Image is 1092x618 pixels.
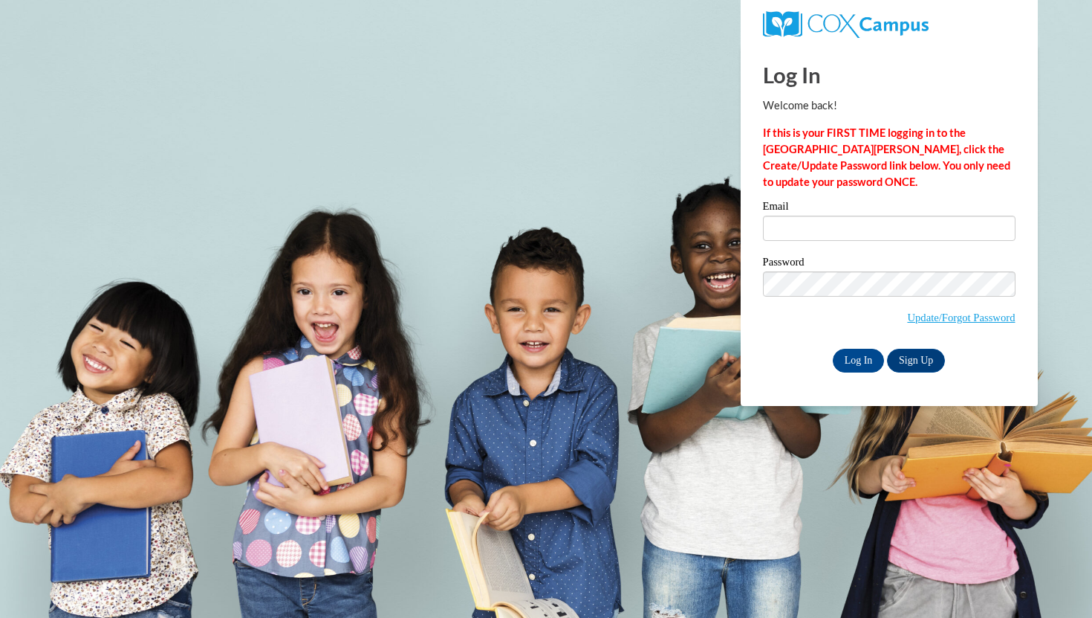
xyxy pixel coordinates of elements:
h1: Log In [763,59,1015,90]
p: Welcome back! [763,97,1015,114]
a: COX Campus [763,17,929,30]
label: Email [763,201,1015,216]
input: Log In [833,349,885,373]
strong: If this is your FIRST TIME logging in to the [GEOGRAPHIC_DATA][PERSON_NAME], click the Create/Upd... [763,126,1010,188]
label: Password [763,257,1015,271]
a: Update/Forgot Password [907,312,1015,324]
img: COX Campus [763,11,929,38]
a: Sign Up [887,349,945,373]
